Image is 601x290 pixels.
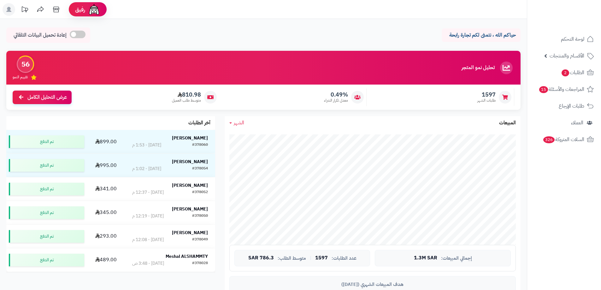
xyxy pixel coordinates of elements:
span: طلبات الشهر [477,98,496,103]
a: عرض التحليل الكامل [13,91,72,104]
div: [DATE] - 3:48 ص [132,260,164,267]
div: #378049 [192,237,208,243]
div: #378028 [192,260,208,267]
div: تم الدفع [9,159,84,172]
span: | [310,256,311,260]
span: السلات المتروكة [543,135,584,144]
span: 0.49% [324,91,348,98]
strong: Meshal ALSHAMMTY [166,253,208,260]
strong: [PERSON_NAME] [172,182,208,189]
span: عدد الطلبات: [332,256,356,261]
div: [DATE] - 1:53 م [132,142,161,148]
strong: [PERSON_NAME] [172,229,208,236]
h3: المبيعات [499,120,516,126]
span: رفيق [75,6,85,13]
a: طلبات الإرجاع [531,98,597,114]
td: 345.00 [87,201,125,224]
img: ai-face.png [88,3,100,16]
span: المراجعات والأسئلة [539,85,584,94]
div: [DATE] - 12:37 م [132,189,164,196]
div: تم الدفع [9,230,84,243]
span: عرض التحليل الكامل [27,94,67,101]
div: [DATE] - 12:08 م [132,237,164,243]
span: إجمالي المبيعات: [441,256,472,261]
span: 2 [562,69,569,76]
h3: تحليل نمو المتجر [462,65,495,71]
div: تم الدفع [9,135,84,148]
div: تم الدفع [9,183,84,195]
span: متوسط طلب العميل [172,98,201,103]
td: 293.00 [87,225,125,248]
div: تم الدفع [9,206,84,219]
span: 15 [539,86,548,93]
a: لوحة التحكم [531,32,597,47]
div: [DATE] - 1:02 م [132,166,161,172]
td: 995.00 [87,154,125,177]
span: العملاء [571,118,583,127]
a: المراجعات والأسئلة15 [531,82,597,97]
span: 810.98 [172,91,201,98]
span: 326 [543,136,555,143]
span: الطلبات [561,68,584,77]
td: 341.00 [87,177,125,201]
span: إعادة تحميل البيانات التلقائي [14,32,67,39]
strong: [PERSON_NAME] [172,158,208,165]
span: الأقسام والمنتجات [550,51,584,60]
td: 899.00 [87,130,125,153]
td: 489.00 [87,248,125,272]
div: #378050 [192,213,208,219]
a: تحديثات المنصة [17,3,32,17]
div: تم الدفع [9,254,84,266]
img: logo-2.png [558,18,595,31]
span: 1597 [477,91,496,98]
div: هدف المبيعات الشهري ([DATE]) [234,281,511,288]
div: #378054 [192,166,208,172]
span: لوحة التحكم [561,35,584,44]
span: طلبات الإرجاع [559,102,584,110]
a: العملاء [531,115,597,130]
div: #378060 [192,142,208,148]
a: الشهر [229,119,244,127]
p: حياكم الله ، نتمنى لكم تجارة رابحة [446,32,516,39]
span: 786.3 SAR [248,255,274,261]
span: تقييم النمو [13,74,28,80]
span: الشهر [234,119,244,127]
a: السلات المتروكة326 [531,132,597,147]
span: متوسط الطلب: [278,256,306,261]
strong: [PERSON_NAME] [172,135,208,141]
h3: آخر الطلبات [188,120,210,126]
a: الطلبات2 [531,65,597,80]
span: 1597 [315,255,328,261]
span: معدل تكرار الشراء [324,98,348,103]
div: [DATE] - 12:19 م [132,213,164,219]
span: 1.3M SAR [414,255,437,261]
strong: [PERSON_NAME] [172,206,208,212]
div: #378052 [192,189,208,196]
